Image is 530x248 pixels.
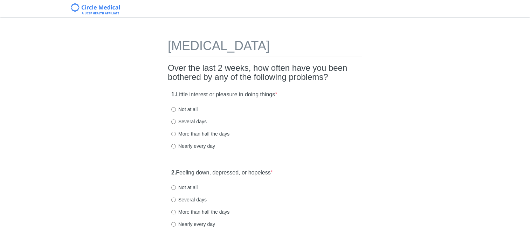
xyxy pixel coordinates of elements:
input: More than half the days [171,210,176,214]
input: Several days [171,119,176,124]
label: Nearly every day [171,143,215,150]
h1: [MEDICAL_DATA] [168,39,362,56]
input: Nearly every day [171,222,176,227]
label: Little interest or pleasure in doing things [171,91,277,99]
strong: 1. [171,91,176,97]
label: Several days [171,118,207,125]
label: Not at all [171,184,198,191]
input: More than half the days [171,132,176,136]
label: Nearly every day [171,221,215,228]
label: Several days [171,196,207,203]
input: Nearly every day [171,144,176,149]
input: Not at all [171,185,176,190]
img: Circle Medical Logo [71,3,120,14]
input: Not at all [171,107,176,112]
h2: Over the last 2 weeks, how often have you been bothered by any of the following problems? [168,63,362,82]
label: Not at all [171,106,198,113]
input: Several days [171,198,176,202]
label: More than half the days [171,130,229,137]
strong: 2. [171,170,176,175]
label: Feeling down, depressed, or hopeless [171,169,273,177]
label: More than half the days [171,208,229,215]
